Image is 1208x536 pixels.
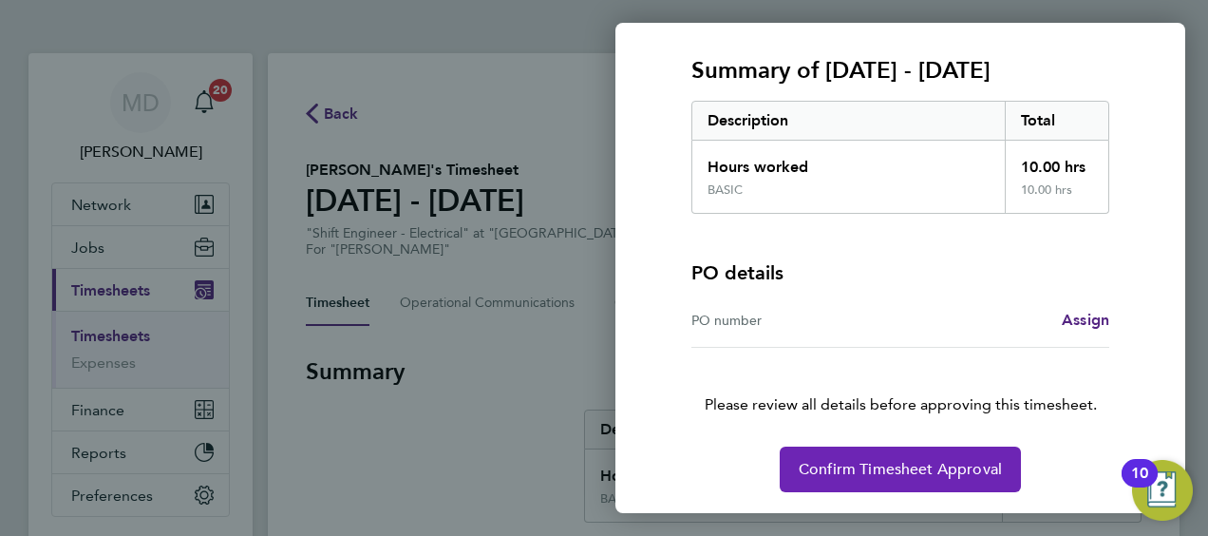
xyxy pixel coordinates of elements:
[1062,309,1109,332] a: Assign
[1005,182,1109,213] div: 10.00 hrs
[1062,311,1109,329] span: Assign
[692,102,1005,140] div: Description
[1005,102,1109,140] div: Total
[1131,473,1148,498] div: 10
[669,348,1132,416] p: Please review all details before approving this timesheet.
[691,309,900,332] div: PO number
[799,460,1002,479] span: Confirm Timesheet Approval
[691,259,783,286] h4: PO details
[691,55,1109,86] h3: Summary of [DATE] - [DATE]
[780,447,1021,492] button: Confirm Timesheet Approval
[1132,460,1193,521] button: Open Resource Center, 10 new notifications
[708,182,743,198] div: BASIC
[691,101,1109,214] div: Summary of 13 - 19 Sep 2025
[1005,141,1109,182] div: 10.00 hrs
[692,141,1005,182] div: Hours worked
